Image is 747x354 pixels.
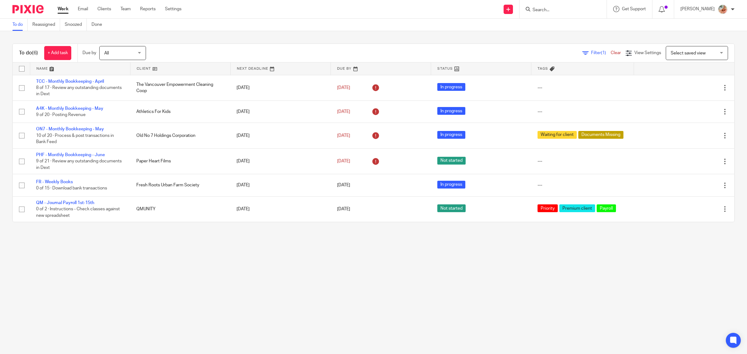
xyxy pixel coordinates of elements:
[130,148,230,174] td: Paper Heart Films
[538,204,558,212] span: Priority
[36,86,122,96] span: 8 of 17 · Review any outstanding documents in Dext
[36,201,94,205] a: QM - Journal Payroll 1st-15th
[337,183,350,187] span: [DATE]
[578,131,623,139] span: Documents Missing
[538,158,628,164] div: ---
[538,182,628,188] div: ---
[36,180,73,184] a: FR - Weekly Books
[104,51,109,55] span: All
[165,6,181,12] a: Settings
[58,6,68,12] a: Work
[611,51,621,55] a: Clear
[92,19,107,31] a: Done
[36,127,104,131] a: ON7 - Monthly Bookkeeping - May
[32,19,60,31] a: Reassigned
[130,75,230,100] td: The Vancouver Empowerment Cleaning Coop
[36,159,122,170] span: 9 of 21 · Review any outstanding documents in Dext
[230,148,331,174] td: [DATE]
[97,6,111,12] a: Clients
[437,131,465,139] span: In progress
[337,207,350,211] span: [DATE]
[337,159,350,163] span: [DATE]
[538,109,628,115] div: ---
[130,100,230,123] td: Athletics For Kids
[36,106,103,111] a: A4K - Monthly Bookkeeping - May
[36,153,105,157] a: PHF - Monthly Bookkeeping - June
[680,6,715,12] p: [PERSON_NAME]
[36,79,104,84] a: TCC - Monthly Bookkeeping - April
[12,5,44,13] img: Pixie
[230,75,331,100] td: [DATE]
[634,51,661,55] span: View Settings
[36,207,120,218] span: 0 of 2 · Instructions - Check classes against new spreadsheet
[538,131,577,139] span: Waiting for client
[19,50,38,56] h1: To do
[120,6,131,12] a: Team
[140,6,156,12] a: Reports
[65,19,87,31] a: Snoozed
[130,196,230,222] td: QMUNITY
[559,204,595,212] span: Premium client
[130,174,230,196] td: Fresh Roots Urban Farm Society
[437,181,465,189] span: In progress
[130,123,230,148] td: Old No 7 Holdings Corporation
[230,196,331,222] td: [DATE]
[36,113,86,117] span: 9 of 20 · Posting Revenue
[337,86,350,90] span: [DATE]
[601,51,606,55] span: (1)
[622,7,646,11] span: Get Support
[437,157,466,165] span: Not started
[44,46,71,60] a: + Add task
[12,19,28,31] a: To do
[32,50,38,55] span: (6)
[591,51,611,55] span: Filter
[230,100,331,123] td: [DATE]
[36,133,114,144] span: 10 of 20 · Process & post transactions in Bank Feed
[230,123,331,148] td: [DATE]
[78,6,88,12] a: Email
[538,85,628,91] div: ---
[597,204,616,212] span: Payroll
[437,107,465,115] span: In progress
[437,204,466,212] span: Not started
[337,133,350,138] span: [DATE]
[337,109,350,114] span: [DATE]
[36,186,107,191] span: 0 of 15 · Download bank transactions
[82,50,96,56] p: Due by
[230,174,331,196] td: [DATE]
[437,83,465,91] span: In progress
[718,4,728,14] img: MIC.jpg
[532,7,588,13] input: Search
[538,67,548,70] span: Tags
[671,51,706,55] span: Select saved view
